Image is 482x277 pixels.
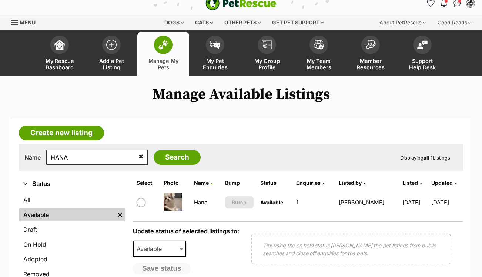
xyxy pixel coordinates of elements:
a: Remove filter [114,208,125,221]
span: Updated [431,180,453,186]
th: Photo [161,177,190,189]
span: Listed by [339,180,362,186]
span: Available [133,241,186,257]
span: My Team Members [302,58,335,70]
a: My Group Profile [241,32,293,76]
span: Manage My Pets [147,58,180,70]
button: Bump [225,196,254,208]
a: Enquiries [296,180,325,186]
th: Select [134,177,160,189]
span: Support Help Desk [406,58,439,70]
a: Available [19,208,114,221]
button: Save status [133,263,191,274]
span: Add a Pet Listing [95,58,128,70]
a: My Rescue Dashboard [34,32,86,76]
label: Name [24,154,41,161]
a: Adopted [19,253,125,266]
a: Manage My Pets [137,32,189,76]
input: Search [154,150,201,165]
a: Support Help Desk [396,32,448,76]
a: All [19,193,125,207]
a: Create new listing [19,126,104,140]
a: Draft [19,223,125,236]
img: team-members-icon-5396bd8760b3fe7c0b43da4ab00e1e3bb1a5d9ba89233759b79545d2d3fc5d0d.svg [314,40,324,50]
div: Good Reads [432,15,476,30]
p: Tip: using the on hold status [PERSON_NAME] the pet listings from public searches and close off e... [263,241,439,257]
img: group-profile-icon-3fa3cf56718a62981997c0bc7e787c4b2cf8bcc04b72c1350f741eb67cf2f40e.svg [262,40,272,49]
td: 1 [293,190,335,215]
a: [PERSON_NAME] [339,199,384,206]
a: Listed by [339,180,366,186]
span: My Group Profile [250,58,284,70]
a: My Team Members [293,32,345,76]
td: [DATE] [431,190,462,215]
img: pet-enquiries-icon-7e3ad2cf08bfb03b45e93fb7055b45f3efa6380592205ae92323e6603595dc1f.svg [210,41,220,49]
span: Displaying Listings [400,155,450,161]
a: Name [194,180,213,186]
a: On Hold [19,238,125,251]
div: Other pets [219,15,266,30]
div: About PetRescue [374,15,431,30]
strong: all 1 [424,155,433,161]
button: Status [19,179,125,189]
a: Member Resources [345,32,396,76]
a: Hana [194,199,207,206]
span: My Pet Enquiries [198,58,232,70]
th: Status [257,177,292,189]
span: Name [194,180,209,186]
a: My Pet Enquiries [189,32,241,76]
a: Menu [11,15,41,29]
img: manage-my-pets-icon-02211641906a0b7f246fdf0571729dbe1e7629f14944591b6c1af311fb30b64b.svg [158,40,168,50]
div: Get pet support [267,15,329,30]
span: Menu [20,19,36,26]
img: member-resources-icon-8e73f808a243e03378d46382f2149f9095a855e16c252ad45f914b54edf8863c.svg [365,40,376,50]
td: [DATE] [399,190,431,215]
span: Listed [402,180,418,186]
a: Add a Pet Listing [86,32,137,76]
label: Update status of selected listings to: [133,227,239,235]
a: Updated [431,180,457,186]
a: Listed [402,180,422,186]
span: Member Resources [354,58,387,70]
img: help-desk-icon-fdf02630f3aa405de69fd3d07c3f3aa587a6932b1a1747fa1d2bba05be0121f9.svg [417,40,428,49]
span: Available [134,244,169,254]
span: Bump [232,198,247,206]
span: Available [260,199,283,206]
img: add-pet-listing-icon-0afa8454b4691262ce3f59096e99ab1cd57d4a30225e0717b998d2c9b9846f56.svg [106,40,117,50]
th: Bump [222,177,257,189]
span: My Rescue Dashboard [43,58,76,70]
img: dashboard-icon-eb2f2d2d3e046f16d808141f083e7271f6b2e854fb5c12c21221c1fb7104beca.svg [54,40,65,50]
div: Cats [190,15,218,30]
span: translation missing: en.admin.listings.index.attributes.enquiries [296,180,321,186]
div: Dogs [159,15,189,30]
